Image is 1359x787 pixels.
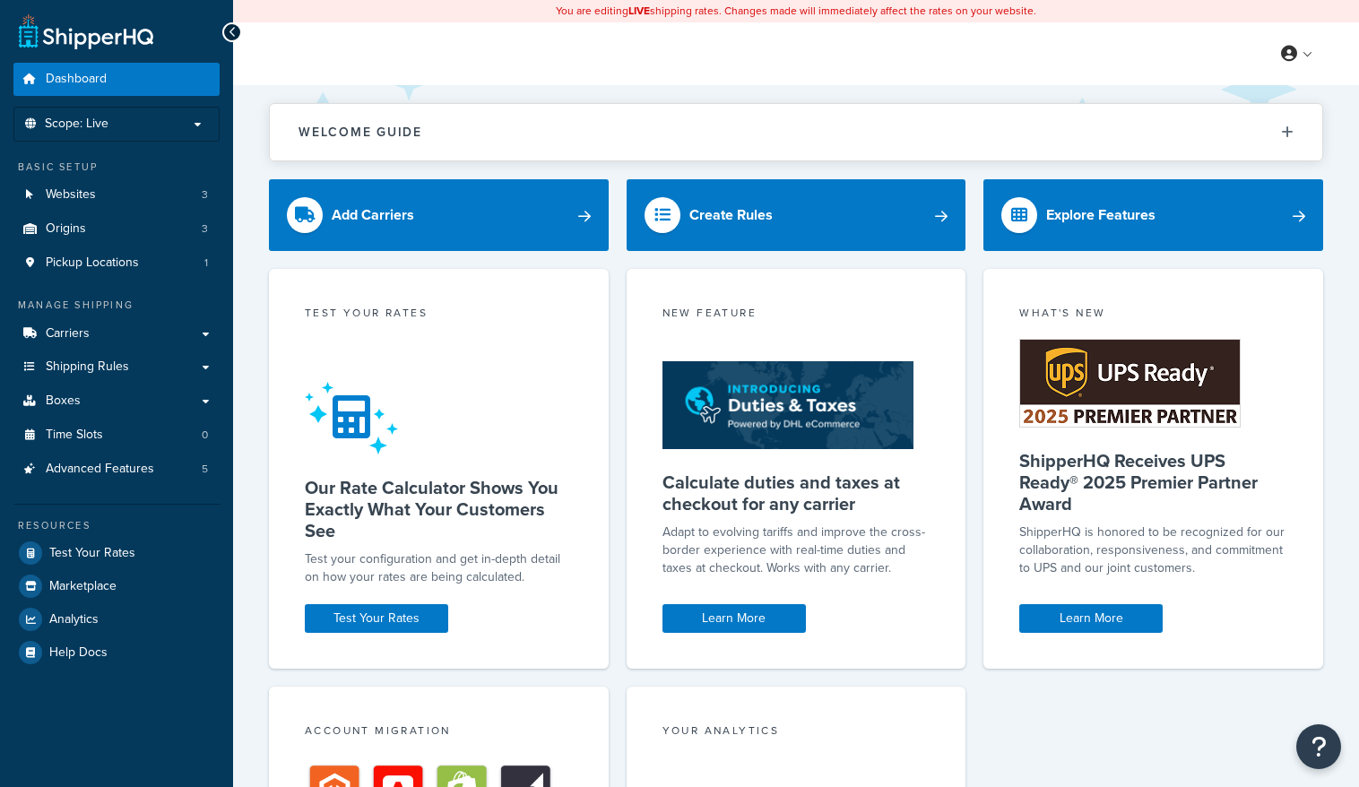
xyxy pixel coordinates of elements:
a: Carriers [13,317,220,350]
li: Websites [13,178,220,212]
span: Test Your Rates [49,546,135,561]
span: 3 [202,221,208,237]
p: Adapt to evolving tariffs and improve the cross-border experience with real-time duties and taxes... [662,523,931,577]
div: Account Migration [305,722,573,743]
a: Shipping Rules [13,350,220,384]
div: Test your configuration and get in-depth detail on how your rates are being calculated. [305,550,573,586]
div: Explore Features [1046,203,1156,228]
span: 3 [202,187,208,203]
a: Add Carriers [269,179,609,251]
p: ShipperHQ is honored to be recognized for our collaboration, responsiveness, and commitment to UP... [1019,523,1287,577]
div: What's New [1019,305,1287,325]
span: Time Slots [46,428,103,443]
a: Test Your Rates [13,537,220,569]
span: Carriers [46,326,90,342]
li: Origins [13,212,220,246]
span: 0 [202,428,208,443]
div: Test your rates [305,305,573,325]
span: Analytics [49,612,99,627]
li: Pickup Locations [13,246,220,280]
a: Learn More [662,604,806,633]
span: Advanced Features [46,462,154,477]
span: Origins [46,221,86,237]
button: Welcome Guide [270,104,1322,160]
div: Basic Setup [13,160,220,175]
a: Websites3 [13,178,220,212]
h5: ShipperHQ Receives UPS Ready® 2025 Premier Partner Award [1019,450,1287,515]
a: Test Your Rates [305,604,448,633]
a: Explore Features [983,179,1323,251]
h5: Calculate duties and taxes at checkout for any carrier [662,471,931,515]
span: Marketplace [49,579,117,594]
span: 5 [202,462,208,477]
div: Create Rules [689,203,773,228]
h5: Our Rate Calculator Shows You Exactly What Your Customers See [305,477,573,541]
span: Websites [46,187,96,203]
div: Your Analytics [662,722,931,743]
a: Learn More [1019,604,1163,633]
h2: Welcome Guide [299,125,422,139]
span: Scope: Live [45,117,108,132]
a: Time Slots0 [13,419,220,452]
b: LIVE [628,3,650,19]
a: Help Docs [13,636,220,669]
li: Advanced Features [13,453,220,486]
a: Analytics [13,603,220,636]
a: Create Rules [627,179,966,251]
span: Dashboard [46,72,107,87]
a: Marketplace [13,570,220,602]
a: Boxes [13,385,220,418]
li: Time Slots [13,419,220,452]
a: Origins3 [13,212,220,246]
div: Manage Shipping [13,298,220,313]
span: 1 [204,255,208,271]
a: Dashboard [13,63,220,96]
div: Resources [13,518,220,533]
span: Boxes [46,393,81,409]
span: Help Docs [49,645,108,661]
a: Advanced Features5 [13,453,220,486]
div: Add Carriers [332,203,414,228]
button: Open Resource Center [1296,724,1341,769]
div: New Feature [662,305,931,325]
span: Shipping Rules [46,359,129,375]
span: Pickup Locations [46,255,139,271]
a: Pickup Locations1 [13,246,220,280]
